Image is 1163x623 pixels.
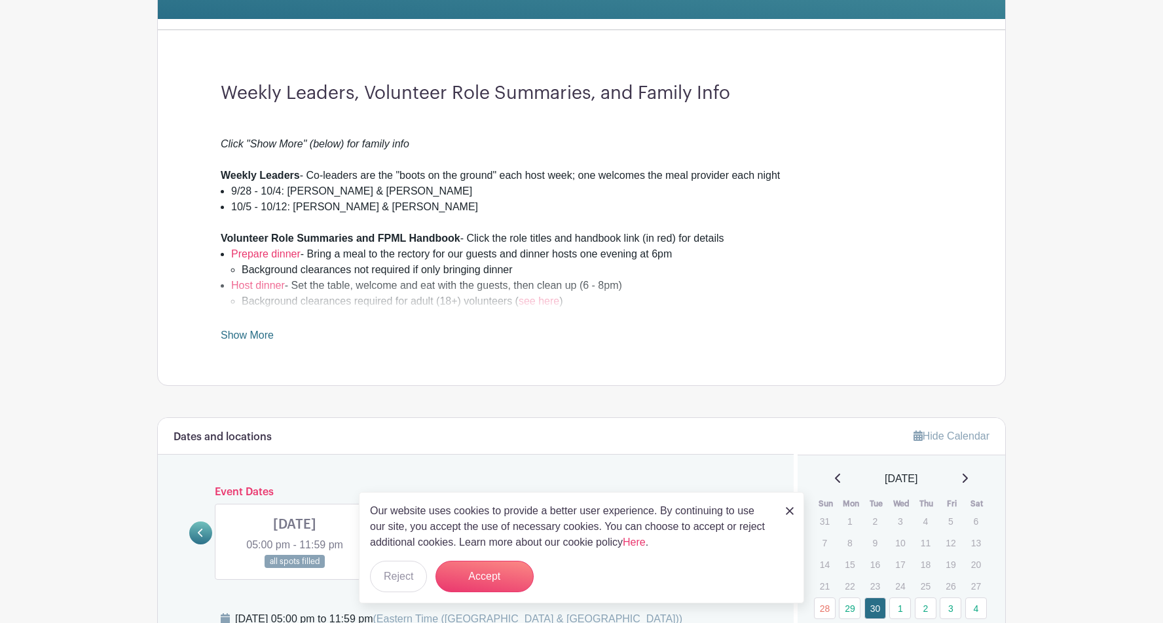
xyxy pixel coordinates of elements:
p: 21 [814,576,836,596]
a: Prepare dinner [231,248,301,259]
a: 3 [940,597,961,619]
a: Here [623,537,646,548]
th: Sat [965,497,990,510]
p: 22 [839,576,860,596]
a: 29 [839,597,860,619]
p: 26 [940,576,961,596]
p: 20 [965,554,987,575]
p: 10 [889,533,911,553]
th: Sun [813,497,839,510]
strong: Volunteer Role Summaries and FPML Handbook [221,233,460,244]
p: 5 [940,511,961,531]
p: 16 [864,554,886,575]
button: Reject [370,561,427,592]
img: close_button-5f87c8562297e5c2d7936805f587ecaba9071eb48480494691a3f1689db116b3.svg [786,507,794,515]
p: 2 [864,511,886,531]
div: - Click the role titles and handbook link (in red) for details [221,231,942,246]
a: 1 [889,597,911,619]
th: Fri [939,497,965,510]
th: Thu [914,497,940,510]
p: 24 [889,576,911,596]
th: Tue [864,497,889,510]
a: 2 [915,597,936,619]
li: - Set the table, welcome and eat with the guests, then clean up (6 - 8pm) [231,278,942,309]
button: Accept [435,561,534,592]
p: 23 [864,576,886,596]
li: Background clearances not required if only bringing dinner [242,262,942,278]
li: - Greet guests, sleep in one of two host rooms, then lock up in the morning (8pm - 6am) [231,309,942,341]
p: 1 [839,511,860,531]
p: 18 [915,554,936,575]
p: 7 [814,533,836,553]
p: 11 [915,533,936,553]
p: 12 [940,533,961,553]
th: Mon [838,497,864,510]
a: Host dinner [231,280,285,291]
p: 9 [864,533,886,553]
a: Hide Calendar [914,430,989,442]
p: 3 [889,511,911,531]
em: Click "Show More" (below) for family info [221,138,409,149]
p: 4 [915,511,936,531]
p: 17 [889,554,911,575]
a: 28 [814,597,836,619]
p: 27 [965,576,987,596]
p: 8 [839,533,860,553]
div: - Co-leaders are the "boots on the ground" each host week; one welcomes the meal provider each night [221,168,942,183]
li: - Bring a meal to the rectory for our guests and dinner hosts one evening at 6pm [231,246,942,278]
p: 15 [839,554,860,575]
h6: Event Dates [212,486,739,499]
h6: Dates and locations [174,431,272,444]
p: 13 [965,533,987,553]
p: 6 [965,511,987,531]
th: Wed [889,497,914,510]
p: 31 [814,511,836,531]
a: 4 [965,597,987,619]
li: 10/5 - 10/12: [PERSON_NAME] & [PERSON_NAME] [231,199,942,215]
p: 19 [940,554,961,575]
h3: Weekly Leaders, Volunteer Role Summaries, and Family Info [221,83,942,105]
strong: Weekly Leaders [221,170,300,181]
a: Show More [221,330,274,346]
li: 9/28 - 10/4: [PERSON_NAME] & [PERSON_NAME] [231,183,942,199]
a: Stay overnight [231,311,298,322]
a: see here [519,295,559,307]
li: Background clearances required for adult (18+) volunteers ( ) [242,293,942,309]
p: 25 [915,576,936,596]
a: 30 [864,597,886,619]
p: Our website uses cookies to provide a better user experience. By continuing to use our site, you ... [370,503,772,550]
span: [DATE] [885,471,917,487]
p: 14 [814,554,836,575]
